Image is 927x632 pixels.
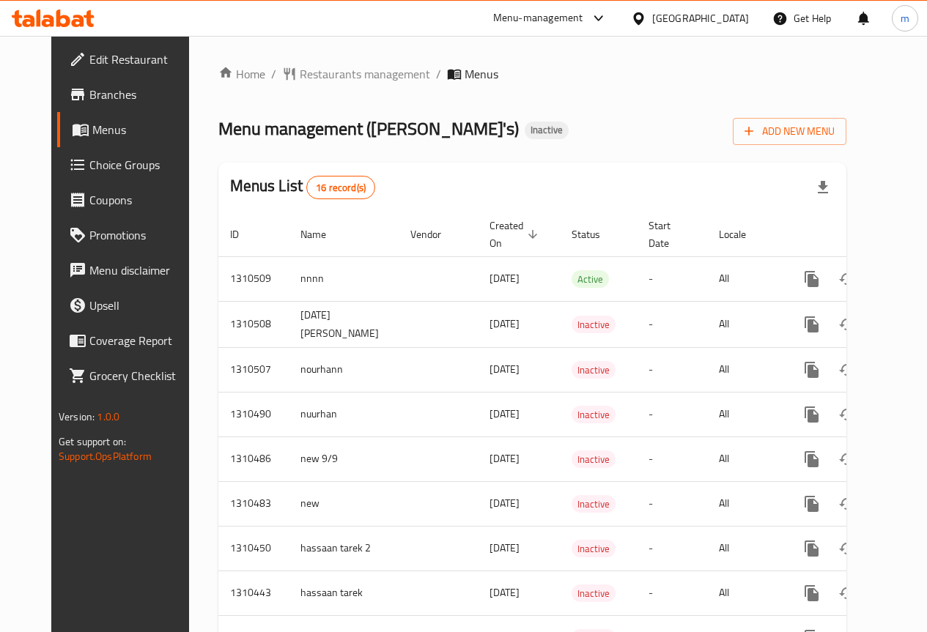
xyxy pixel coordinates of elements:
td: All [707,392,783,436]
a: Grocery Checklist [57,358,206,393]
span: Restaurants management [300,65,430,83]
button: more [794,486,830,521]
span: ID [230,226,258,243]
span: Coverage Report [89,332,194,349]
div: Total records count [306,176,375,199]
button: more [794,397,830,432]
span: Promotions [89,226,194,244]
td: 1310486 [218,436,289,481]
div: Inactive [572,450,616,468]
button: more [794,442,830,477]
button: more [794,261,830,297]
div: Inactive [572,406,616,423]
td: - [637,392,707,436]
td: hassaan tarek [289,570,399,615]
span: Inactive [572,362,616,379]
span: Inactive [572,406,616,423]
td: - [637,301,707,347]
td: All [707,481,783,526]
td: All [707,256,783,301]
span: Inactive [572,585,616,602]
span: Created On [490,217,542,252]
span: Active [572,271,609,288]
span: Get support on: [59,432,126,451]
span: Edit Restaurant [89,51,194,68]
span: Coupons [89,191,194,209]
span: Inactive [525,124,569,136]
span: 1.0.0 [97,407,119,426]
td: 1310483 [218,481,289,526]
td: [DATE] [PERSON_NAME] [289,301,399,347]
button: Change Status [830,307,865,342]
div: Export file [805,170,841,205]
li: / [271,65,276,83]
span: Upsell [89,297,194,314]
td: 1310450 [218,526,289,570]
a: Upsell [57,288,206,323]
button: Add New Menu [733,118,846,145]
td: nnnn [289,256,399,301]
td: hassaan tarek 2 [289,526,399,570]
div: Inactive [525,122,569,139]
div: Inactive [572,361,616,379]
span: [DATE] [490,404,520,423]
button: Change Status [830,486,865,521]
td: - [637,481,707,526]
td: All [707,301,783,347]
span: Inactive [572,496,616,513]
span: Menu disclaimer [89,261,194,279]
td: - [637,526,707,570]
span: [DATE] [490,583,520,602]
td: new 9/9 [289,436,399,481]
span: Locale [719,226,765,243]
button: more [794,352,830,387]
td: - [637,570,707,615]
button: Change Status [830,531,865,566]
span: Version: [59,407,95,426]
span: Start Date [649,217,690,252]
div: Active [572,270,609,288]
td: - [637,256,707,301]
button: Change Status [830,576,865,611]
div: Inactive [572,540,616,557]
td: 1310509 [218,256,289,301]
td: - [637,436,707,481]
button: more [794,576,830,611]
span: Name [300,226,345,243]
td: new [289,481,399,526]
span: Add New Menu [745,122,835,141]
li: / [436,65,441,83]
td: All [707,526,783,570]
span: Menus [465,65,498,83]
a: Support.OpsPlatform [59,447,152,466]
div: Inactive [572,495,616,513]
td: 1310443 [218,570,289,615]
span: [DATE] [490,314,520,333]
a: Coupons [57,182,206,218]
a: Coverage Report [57,323,206,358]
span: 16 record(s) [307,181,374,195]
span: [DATE] [490,269,520,288]
nav: breadcrumb [218,65,846,83]
td: nuurhan [289,392,399,436]
button: Change Status [830,352,865,387]
span: [DATE] [490,494,520,513]
span: Menus [92,121,194,138]
span: Vendor [410,226,460,243]
td: 1310508 [218,301,289,347]
div: [GEOGRAPHIC_DATA] [652,10,749,26]
a: Menus [57,112,206,147]
span: Menu management ( [PERSON_NAME]'s ) [218,112,519,145]
td: All [707,570,783,615]
button: Change Status [830,442,865,477]
td: 1310507 [218,347,289,392]
td: - [637,347,707,392]
button: Change Status [830,261,865,297]
button: more [794,531,830,566]
span: m [901,10,909,26]
span: Inactive [572,316,616,333]
span: [DATE] [490,538,520,557]
div: Menu-management [493,10,583,27]
a: Choice Groups [57,147,206,182]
